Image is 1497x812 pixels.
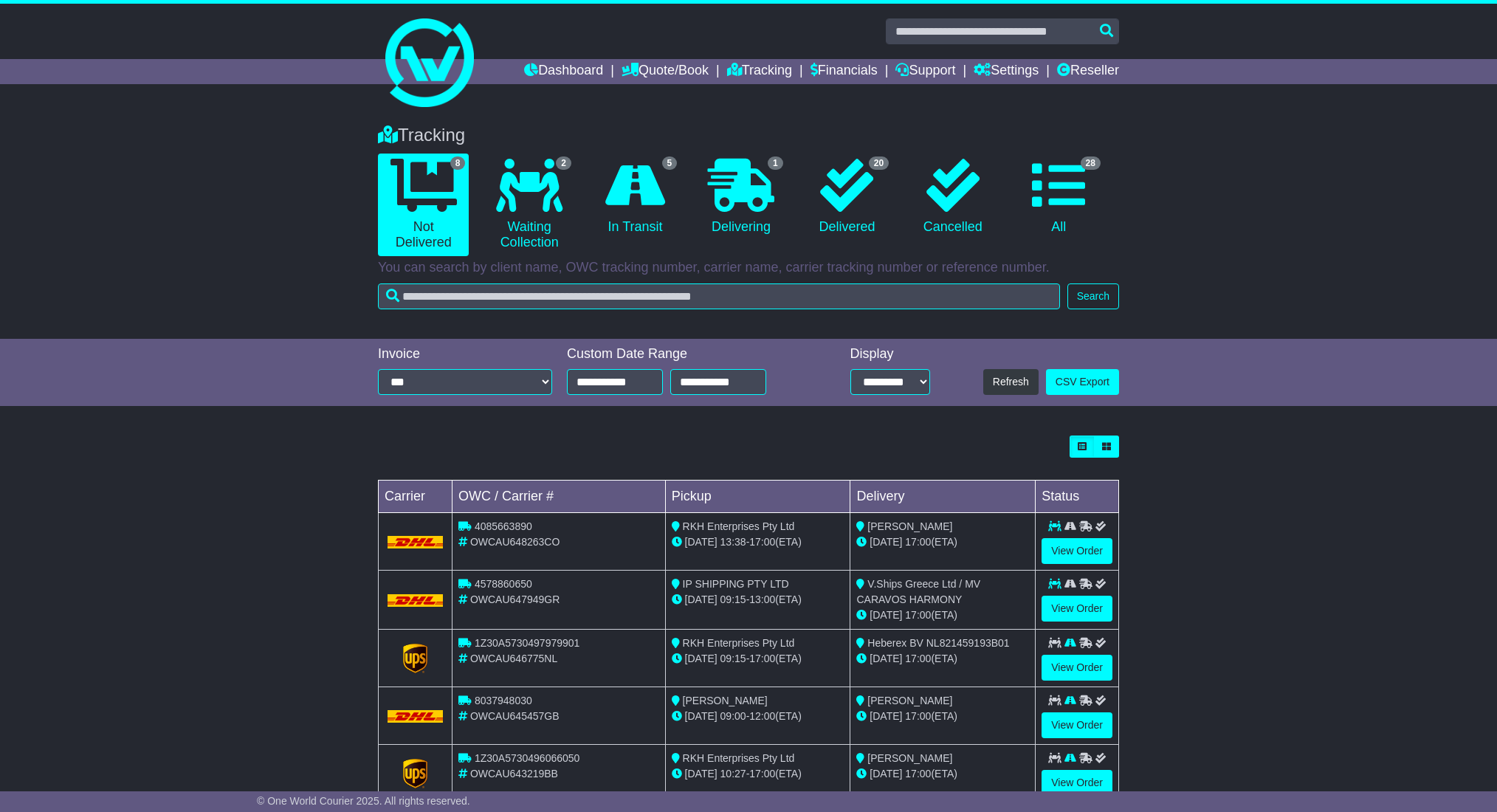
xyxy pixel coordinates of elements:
span: 09:15 [720,593,746,605]
a: View Order [1042,712,1112,738]
span: RKH Enterprises Pty Ltd [683,520,795,532]
span: Heberex BV NL821459193B01 [867,637,1009,649]
span: 17:00 [749,536,775,548]
span: [DATE] [685,593,717,605]
span: 17:00 [905,609,931,621]
div: Tracking [371,125,1126,146]
span: 4085663890 [475,520,532,532]
span: [PERSON_NAME] [683,695,768,706]
td: Delivery [850,481,1036,513]
a: View Order [1042,596,1112,622]
span: 12:00 [749,710,775,722]
a: Reseller [1057,59,1119,84]
span: [DATE] [870,536,902,548]
span: IP SHIPPING PTY LTD [683,578,789,590]
a: Tracking [727,59,792,84]
a: View Order [1042,538,1112,564]
span: [PERSON_NAME] [867,695,952,706]
img: DHL.png [388,710,443,722]
a: 2 Waiting Collection [483,154,574,256]
a: 1 Delivering [695,154,786,241]
span: 8037948030 [475,695,532,706]
a: 8 Not Delivered [378,154,469,256]
span: [DATE] [685,710,717,722]
span: 1Z30A5730496066050 [475,752,579,764]
span: 13:38 [720,536,746,548]
a: View Order [1042,770,1112,796]
a: Quote/Book [622,59,709,84]
span: [PERSON_NAME] [867,520,952,532]
a: View Order [1042,655,1112,681]
span: 2 [556,156,571,170]
button: Refresh [983,369,1039,395]
span: RKH Enterprises Pty Ltd [683,752,795,764]
a: Settings [974,59,1039,84]
span: V.Ships Greece Ltd / MV CARAVOS HARMONY [856,578,980,605]
div: (ETA) [856,534,1029,550]
button: Search [1067,283,1119,309]
span: [DATE] [685,536,717,548]
span: 09:00 [720,710,746,722]
span: [DATE] [685,768,717,780]
td: Pickup [665,481,850,513]
img: GetCarrierServiceLogo [403,759,428,788]
a: 20 Delivered [802,154,892,241]
span: 17:00 [905,653,931,664]
div: (ETA) [856,709,1029,724]
div: Display [850,346,930,362]
span: OWCAU643219BB [470,768,558,780]
span: 5 [662,156,678,170]
div: Invoice [378,346,552,362]
a: CSV Export [1046,369,1119,395]
img: DHL.png [388,594,443,606]
span: 28 [1081,156,1101,170]
img: GetCarrierServiceLogo [403,644,428,673]
span: 09:15 [720,653,746,664]
td: OWC / Carrier # [452,481,666,513]
span: OWCAU647949GR [470,593,560,605]
div: (ETA) [856,766,1029,782]
span: [PERSON_NAME] [867,752,952,764]
span: 8 [450,156,466,170]
div: (ETA) [856,651,1029,667]
div: (ETA) [856,608,1029,623]
div: - (ETA) [672,651,844,667]
span: 1 [768,156,783,170]
img: DHL.png [388,536,443,548]
span: 20 [869,156,889,170]
span: 13:00 [749,593,775,605]
p: You can search by client name, OWC tracking number, carrier name, carrier tracking number or refe... [378,260,1119,276]
span: 17:00 [905,710,931,722]
span: 4578860650 [475,578,532,590]
span: 17:00 [749,653,775,664]
span: 17:00 [905,536,931,548]
a: Cancelled [907,154,998,241]
a: Dashboard [524,59,603,84]
span: [DATE] [685,653,717,664]
span: [DATE] [870,653,902,664]
span: 17:00 [905,768,931,780]
span: RKH Enterprises Pty Ltd [683,637,795,649]
div: - (ETA) [672,534,844,550]
span: 1Z30A5730497979901 [475,637,579,649]
td: Status [1036,481,1119,513]
span: [DATE] [870,609,902,621]
a: 28 All [1014,154,1104,241]
span: OWCAU646775NL [470,653,557,664]
span: 17:00 [749,768,775,780]
span: OWCAU648263CO [470,536,560,548]
a: 5 In Transit [590,154,681,241]
div: Custom Date Range [567,346,804,362]
span: [DATE] [870,710,902,722]
span: OWCAU645457GB [470,710,560,722]
a: Financials [811,59,878,84]
a: Support [895,59,955,84]
div: - (ETA) [672,766,844,782]
div: - (ETA) [672,709,844,724]
span: © One World Courier 2025. All rights reserved. [257,795,470,807]
span: 10:27 [720,768,746,780]
span: [DATE] [870,768,902,780]
div: - (ETA) [672,592,844,608]
td: Carrier [379,481,452,513]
